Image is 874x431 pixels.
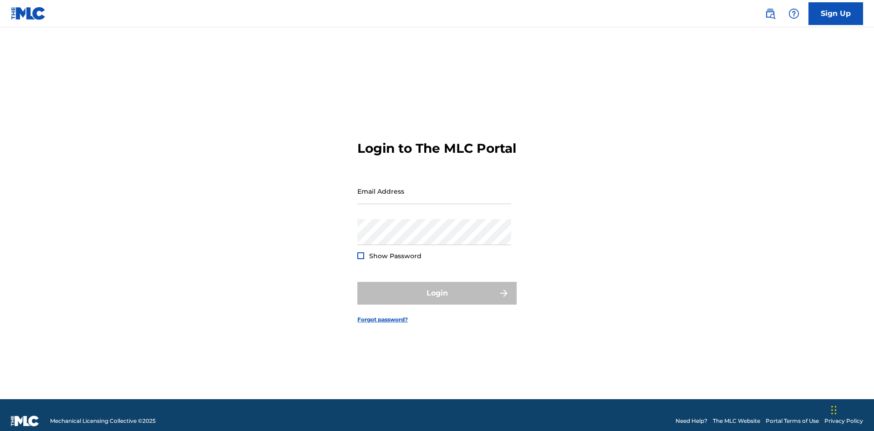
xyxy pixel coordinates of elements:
[357,316,408,324] a: Forgot password?
[761,5,779,23] a: Public Search
[357,140,516,156] h3: Login to The MLC Portal
[11,7,46,20] img: MLC Logo
[831,396,837,424] div: Drag
[765,8,776,19] img: search
[766,417,819,425] a: Portal Terms of Use
[369,252,422,260] span: Show Password
[676,417,707,425] a: Need Help?
[713,417,760,425] a: The MLC Website
[824,417,863,425] a: Privacy Policy
[808,2,863,25] a: Sign Up
[785,5,803,23] div: Help
[50,417,156,425] span: Mechanical Licensing Collective © 2025
[788,8,799,19] img: help
[11,416,39,426] img: logo
[828,387,874,431] iframe: Chat Widget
